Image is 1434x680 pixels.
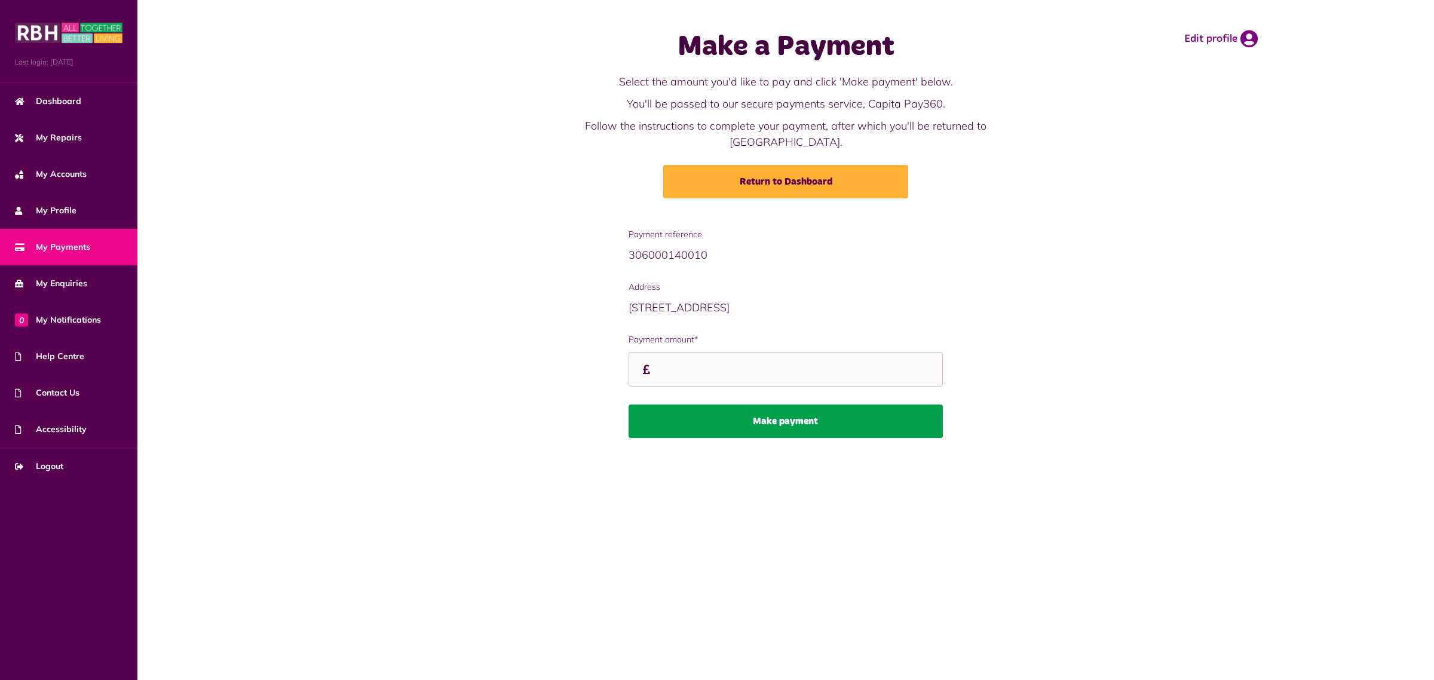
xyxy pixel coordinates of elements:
[629,333,943,346] label: Payment amount*
[547,30,1025,65] h1: Make a Payment
[629,248,707,262] span: 306000140010
[15,204,76,217] span: My Profile
[629,405,943,438] button: Make payment
[663,165,908,198] a: Return to Dashboard
[15,21,122,45] img: MyRBH
[547,96,1025,112] p: You'll be passed to our secure payments service, Capita Pay360.
[15,350,84,363] span: Help Centre
[15,57,122,68] span: Last login: [DATE]
[15,313,28,326] span: 0
[15,131,82,144] span: My Repairs
[15,168,87,180] span: My Accounts
[15,423,87,436] span: Accessibility
[629,228,943,241] span: Payment reference
[15,387,79,399] span: Contact Us
[15,241,90,253] span: My Payments
[15,95,81,108] span: Dashboard
[629,301,730,314] span: [STREET_ADDRESS]
[629,281,943,293] span: Address
[1184,30,1258,48] a: Edit profile
[15,460,63,473] span: Logout
[547,73,1025,90] p: Select the amount you'd like to pay and click 'Make payment' below.
[15,314,101,326] span: My Notifications
[15,277,87,290] span: My Enquiries
[547,118,1025,150] p: Follow the instructions to complete your payment, after which you'll be returned to [GEOGRAPHIC_D...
